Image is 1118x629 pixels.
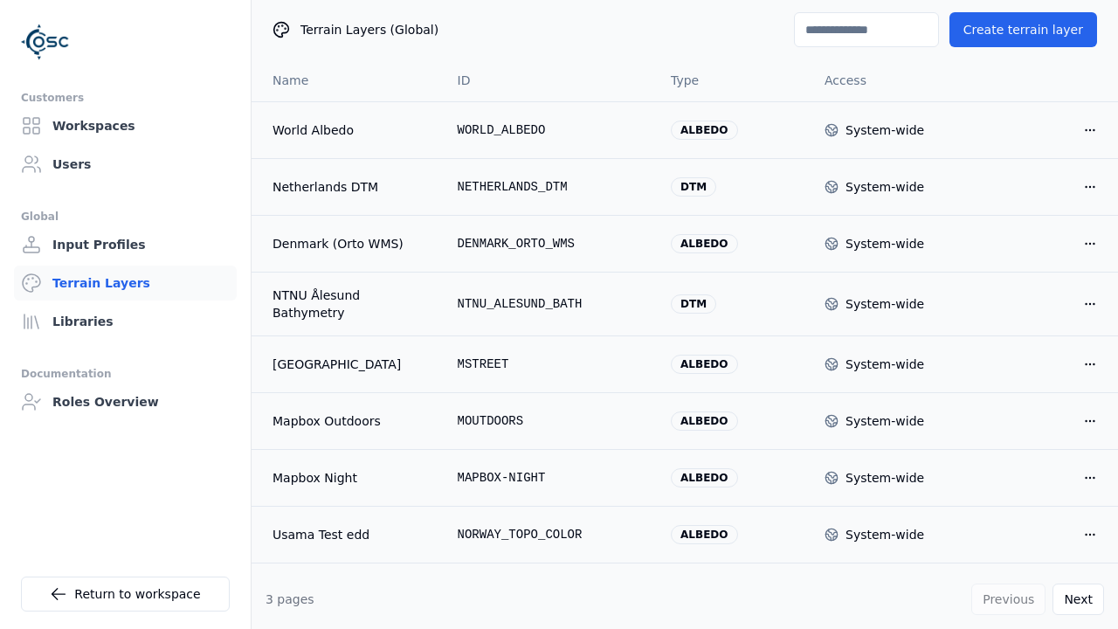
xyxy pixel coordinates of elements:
div: System-wide [845,356,924,373]
div: dtm [671,177,716,197]
div: NORWAY_TOPO_COLOR [458,526,644,543]
th: Type [657,59,811,101]
th: Name [252,59,444,101]
a: World Albedo [273,121,430,139]
div: WORLD_ALBEDO [458,121,644,139]
a: Roles Overview [14,384,237,419]
a: Input Profiles [14,227,237,262]
a: Libraries [14,304,237,339]
div: MOUTDOORS [458,412,644,430]
span: Terrain Layers (Global) [300,21,438,38]
div: System-wide [845,235,924,252]
div: System-wide [845,469,924,487]
a: [GEOGRAPHIC_DATA] [273,356,430,373]
span: 3 pages [266,592,314,606]
div: Documentation [21,363,230,384]
th: ID [444,59,658,101]
div: MAPBOX-NIGHT [458,469,644,487]
div: Global [21,206,230,227]
div: System-wide [845,412,924,430]
a: Denmark (Orto WMS) [273,235,430,252]
div: albedo [671,411,737,431]
a: Users [14,147,237,182]
a: Netherlands DTM [273,178,430,196]
div: dtm [671,294,716,314]
div: NTNU_ALESUND_BATH [458,295,644,313]
div: MSTREET [458,356,644,373]
a: NTNU Ålesund Bathymetry [273,287,430,321]
div: System-wide [845,178,924,196]
div: albedo [671,468,737,487]
div: System-wide [845,121,924,139]
a: Mapbox Outdoors [273,412,430,430]
button: Next [1052,584,1104,615]
div: albedo [671,525,737,544]
div: System-wide [845,295,924,313]
a: Usama Test edd [273,526,430,543]
div: albedo [671,355,737,374]
a: Mapbox Night [273,469,430,487]
div: System-wide [845,526,924,543]
a: Terrain Layers [14,266,237,301]
div: albedo [671,121,737,140]
div: DENMARK_ORTO_WMS [458,235,644,252]
a: Return to workspace [21,577,230,612]
div: Customers [21,87,230,108]
button: Create terrain layer [949,12,1097,47]
div: albedo [671,234,737,253]
img: Logo [21,17,70,66]
th: Access [811,59,964,101]
div: NETHERLANDS_DTM [458,178,644,196]
a: Workspaces [14,108,237,143]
